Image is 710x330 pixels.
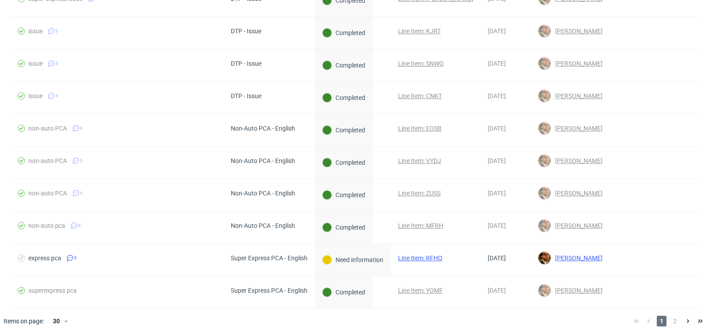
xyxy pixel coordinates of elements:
div: Completed [322,158,365,167]
a: Line Item: MFRH [398,222,443,229]
div: Non-Auto PCA - English [231,157,295,164]
img: Matteo Corsico [538,122,551,135]
span: 5 [80,157,83,164]
span: Items on page: [4,317,44,326]
img: Matteo Corsico [538,90,551,102]
div: Completed [322,60,365,70]
img: Matteo Corsico [538,219,551,232]
a: Line Item: YQMF [398,287,443,294]
span: [PERSON_NAME] [552,125,603,132]
div: Completed [322,93,365,103]
span: [PERSON_NAME] [552,222,603,229]
div: express pca [28,254,61,262]
span: [DATE] [488,222,506,229]
span: 2 [670,316,680,326]
span: 4 [80,190,83,197]
span: [PERSON_NAME] [552,92,603,99]
div: non-auto pca [28,222,65,229]
a: Line Item: KJRT [398,28,441,35]
span: [PERSON_NAME] [552,190,603,197]
div: non-auto PCA [28,190,67,197]
img: Matteo Corsico [538,187,551,199]
a: Line Item: VYDJ [398,157,441,164]
div: issue [28,92,43,99]
div: DTP - Issue [231,28,261,35]
span: 5 [55,60,58,67]
span: 8 [78,222,81,229]
div: issue [28,60,43,67]
img: Matteo Corsico [538,252,551,264]
img: Matteo Corsico [538,284,551,297]
img: Matteo Corsico [538,25,551,37]
div: Non-Auto PCA - English [231,125,295,132]
span: [DATE] [488,125,506,132]
div: Completed [322,223,365,232]
img: Matteo Corsico [538,57,551,70]
span: [DATE] [488,157,506,164]
span: 6 [80,125,83,132]
div: Completed [322,28,365,38]
span: 5 [74,254,77,262]
div: issue [28,28,43,35]
span: [DATE] [488,60,506,67]
a: Line Item: SNWQ [398,60,444,67]
span: [DATE] [488,28,506,35]
div: Need information [322,255,383,265]
div: DTP - Issue [231,92,261,99]
div: superexpress pca [28,287,77,294]
div: Completed [322,190,365,200]
span: 4 [55,92,58,99]
a: Line Item: ZUSS [398,190,441,197]
span: 2 [55,28,58,35]
div: DTP - Issue [231,60,261,67]
div: Completed [322,125,365,135]
div: 30 [47,315,63,327]
div: Non-Auto PCA - English [231,190,295,197]
span: 1 [657,316,667,326]
div: Super Express PCA - English [231,287,308,294]
div: non-auto PCA [28,157,67,164]
div: Super Express PCA - English [231,254,308,262]
div: Completed [322,287,365,297]
span: [DATE] [488,287,506,294]
span: [PERSON_NAME] [552,28,603,35]
a: Line Item: CNKT [398,92,442,99]
span: [DATE] [488,254,506,262]
div: Non-Auto PCA - English [231,222,295,229]
span: [PERSON_NAME] [552,254,603,262]
a: Line Item: RFHQ [398,254,442,262]
span: [PERSON_NAME] [552,60,603,67]
span: [DATE] [488,92,506,99]
div: non-auto PCA [28,125,67,132]
span: [PERSON_NAME] [552,287,603,294]
a: Line Item: EOSB [398,125,442,132]
span: [PERSON_NAME] [552,157,603,164]
span: [DATE] [488,190,506,197]
img: Matteo Corsico [538,155,551,167]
